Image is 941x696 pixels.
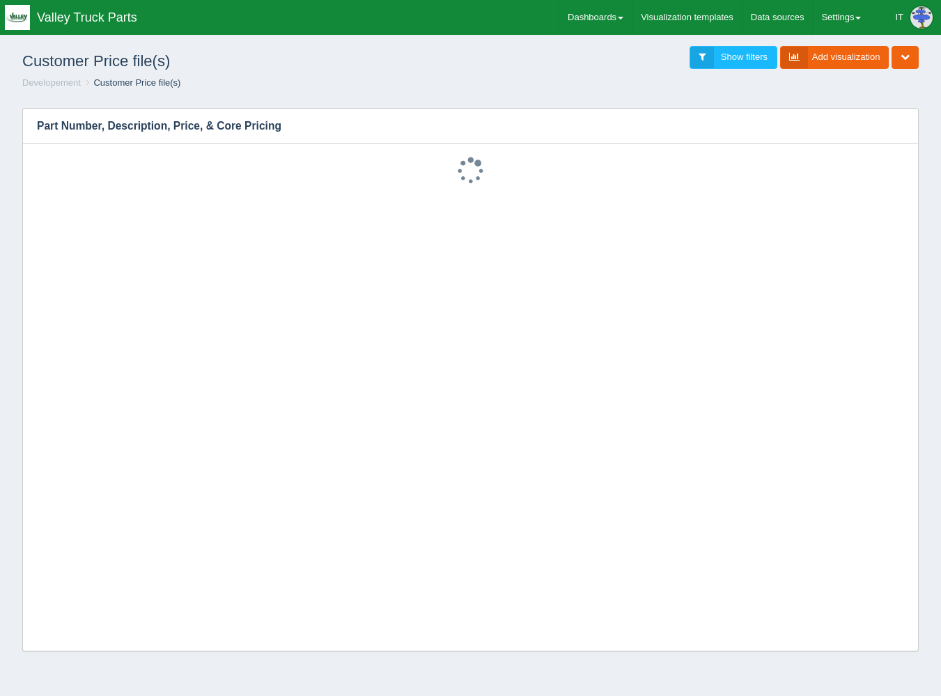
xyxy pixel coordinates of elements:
a: Show filters [690,46,777,69]
img: q1blfpkbivjhsugxdrfq.png [5,5,30,30]
a: Add visualization [780,46,889,69]
li: Customer Price file(s) [83,77,180,90]
img: Profile Picture [910,6,933,29]
a: Developement [22,77,81,88]
span: Valley Truck Parts [37,10,137,24]
h1: Customer Price file(s) [22,46,471,77]
div: IT [895,3,903,31]
h3: Part Number, Description, Price, & Core Pricing [23,109,897,144]
span: Show filters [721,52,768,62]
